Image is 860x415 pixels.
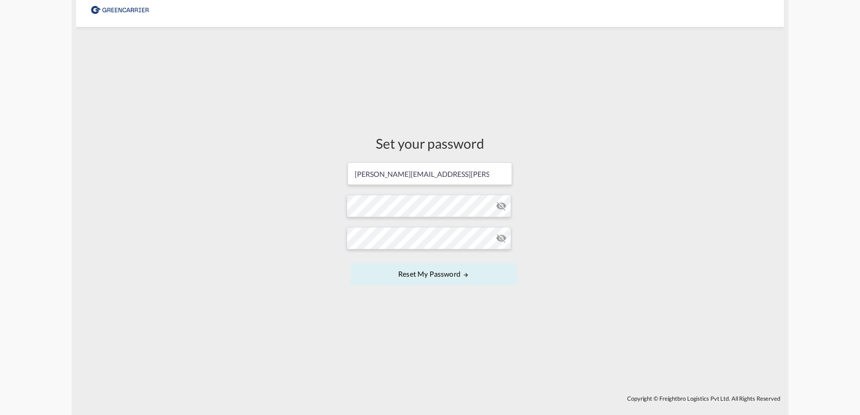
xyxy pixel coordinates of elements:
[496,233,507,244] md-icon: icon-eye-off
[496,201,507,211] md-icon: icon-eye-off
[348,163,512,185] input: Email address
[350,263,517,285] button: UPDATE MY PASSWORD
[347,134,513,153] div: Set your password
[76,391,784,406] div: Copyright © Freightbro Logistics Pvt Ltd. All Rights Reserved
